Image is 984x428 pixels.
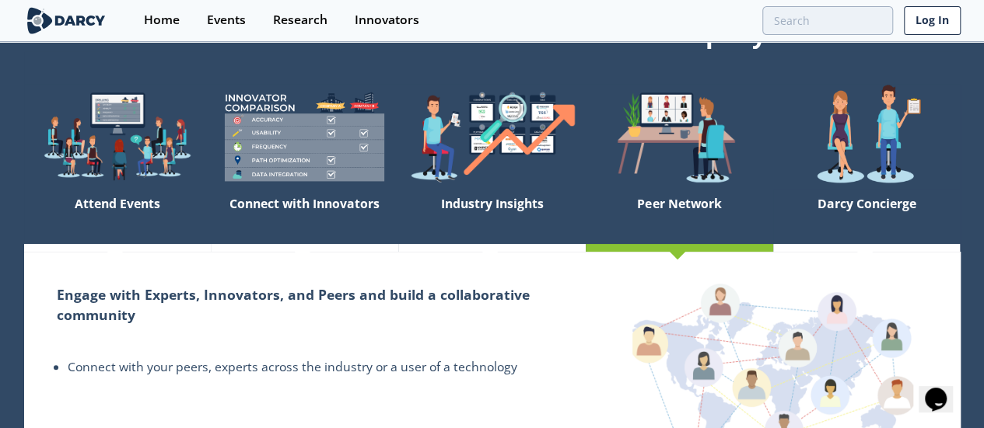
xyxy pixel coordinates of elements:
[24,7,109,34] img: logo-wide.svg
[273,14,327,26] div: Research
[773,84,961,189] img: welcome-concierge-wide-20dccca83e9cbdbb601deee24fb8df72.png
[57,284,553,325] h2: Engage with Experts, Innovators, and Peers and build a collaborative community
[24,190,212,244] div: Attend Events
[773,190,961,244] div: Darcy Concierge
[586,84,773,189] img: welcome-attend-b816887fc24c32c29d1763c6e0ddb6e6.png
[211,84,398,189] img: welcome-compare-1b687586299da8f117b7ac84fd957760.png
[904,6,961,35] a: Log In
[144,14,180,26] div: Home
[919,366,968,412] iframe: chat widget
[586,190,773,244] div: Peer Network
[762,6,893,35] input: Advanced Search
[68,358,553,377] li: Connect with your peers, experts across the industry or a user of a technology
[398,84,586,189] img: welcome-find-a12191a34a96034fcac36f4ff4d37733.png
[211,190,398,244] div: Connect with Innovators
[207,14,246,26] div: Events
[355,14,419,26] div: Innovators
[398,190,586,244] div: Industry Insights
[24,84,212,189] img: welcome-explore-560578ff38cea7c86bcfe544b5e45342.png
